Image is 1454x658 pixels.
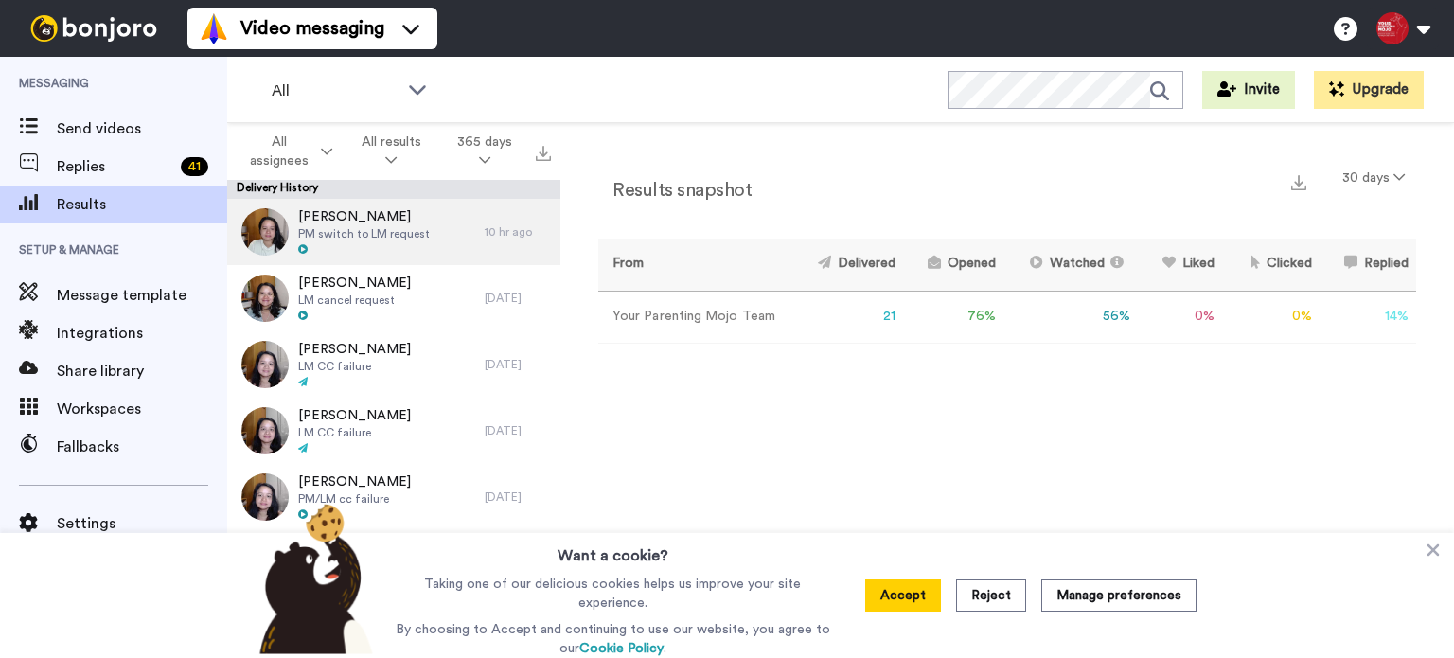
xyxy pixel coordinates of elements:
button: Export a summary of each team member’s results that match this filter now. [1286,168,1312,195]
div: [DATE] [485,423,551,438]
div: [DATE] [485,291,551,306]
span: [PERSON_NAME] [298,340,411,359]
button: All assignees [231,125,344,178]
span: Results [57,193,227,216]
p: Taking one of our delicious cookies helps us improve your site experience. [391,575,835,613]
td: 21 [792,291,903,343]
img: bear-with-cookie.png [242,503,382,654]
span: [PERSON_NAME] [298,406,411,425]
img: 2e41d07f-1262-4884-9d9c-f81f30bc2d6f-thumb.jpg [241,407,289,454]
th: Opened [903,239,1003,291]
span: [PERSON_NAME] [298,472,411,491]
img: export.svg [1291,175,1306,190]
img: bj-logo-header-white.svg [23,15,165,42]
span: Settings [57,512,227,535]
td: Your Parenting Mojo Team [598,291,792,343]
th: Watched [1003,239,1138,291]
button: All results [344,125,439,178]
div: [DATE] [485,489,551,505]
span: LM cancel request [298,293,411,308]
th: Replied [1320,239,1416,291]
a: [PERSON_NAME]LM CC failure[DATE] [227,530,560,596]
span: Video messaging [240,15,384,42]
img: export.svg [536,146,551,161]
td: 76 % [903,291,1003,343]
button: 30 days [1331,161,1416,195]
div: 41 [181,157,208,176]
h3: Want a cookie? [558,533,668,567]
button: 365 days [439,125,530,178]
div: Delivery History [227,180,560,199]
span: Workspaces [57,398,227,420]
a: [PERSON_NAME]PM/LM cc failure[DATE] [227,464,560,530]
img: c711b863-b92a-4af5-9426-b43ec09f3291-thumb.jpg [241,275,289,322]
button: Manage preferences [1041,579,1197,612]
a: [PERSON_NAME]PM switch to LM request10 hr ago [227,199,560,265]
th: Clicked [1222,239,1320,291]
a: [PERSON_NAME]LM CC failure[DATE] [227,331,560,398]
span: PM switch to LM request [298,226,430,241]
span: Fallbacks [57,436,227,458]
button: Reject [956,579,1026,612]
img: cb74b3f5-04f7-43f4-89a2-529eda48491a-thumb.jpg [241,208,289,256]
span: LM CC failure [298,359,411,374]
span: Share library [57,360,227,382]
img: fed6558b-b7ae-4bfe-9cef-5e64d0d683e6-thumb.jpg [241,473,289,521]
button: Export all results that match these filters now. [530,137,557,166]
div: [DATE] [485,357,551,372]
span: Message template [57,284,227,307]
th: Delivered [792,239,903,291]
td: 0 % [1222,291,1320,343]
span: [PERSON_NAME] [298,207,430,226]
a: [PERSON_NAME]LM cancel request[DATE] [227,265,560,331]
span: Integrations [57,322,227,345]
button: Accept [865,579,941,612]
span: PM/LM cc failure [298,491,411,507]
h2: Results snapshot [598,180,752,201]
img: vm-color.svg [199,13,229,44]
span: Send videos [57,117,227,140]
td: 56 % [1003,291,1138,343]
td: 0 % [1138,291,1221,343]
th: From [598,239,792,291]
span: Replies [57,155,173,178]
button: Upgrade [1314,71,1424,109]
div: 10 hr ago [485,224,551,240]
span: [PERSON_NAME] [298,274,411,293]
span: All [272,80,399,102]
span: LM CC failure [298,425,411,440]
a: Cookie Policy [579,642,664,655]
th: Liked [1138,239,1221,291]
td: 14 % [1320,291,1416,343]
img: f6803a42-8c49-40b0-9419-7867f90aff76-thumb.jpg [241,341,289,388]
a: [PERSON_NAME]LM CC failure[DATE] [227,398,560,464]
p: By choosing to Accept and continuing to use our website, you agree to our . [391,620,835,658]
button: Invite [1202,71,1295,109]
span: All assignees [242,133,317,170]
